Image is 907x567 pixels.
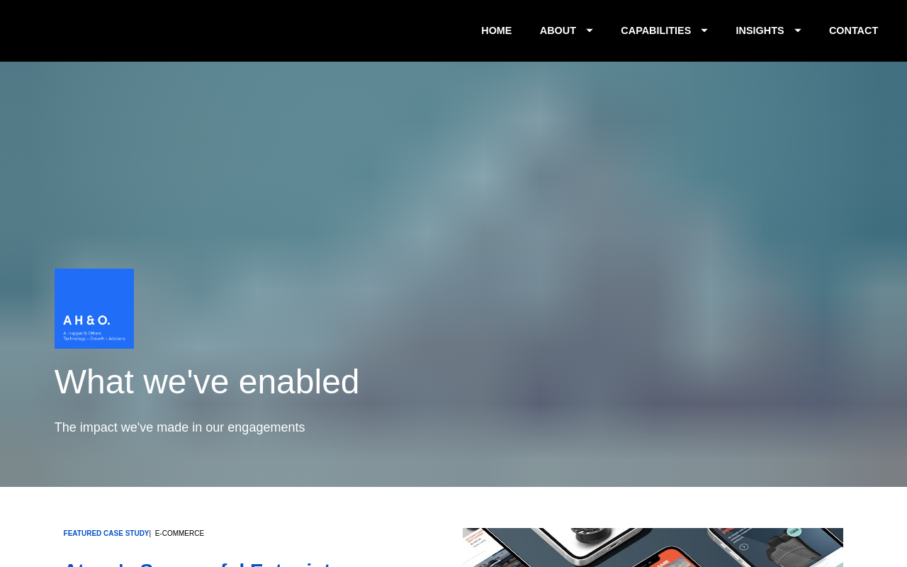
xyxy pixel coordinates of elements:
a: HOME [481,11,512,50]
a: INSIGHTS [736,11,801,50]
a: ABOUT [540,11,593,50]
span: The impact we've made in our engagements [55,420,305,434]
strong: FEATURED CASE STUDY [64,529,150,537]
span: What we've enabled [55,363,360,400]
a: CONTACT [829,11,878,50]
a: CAPABILITIES [621,11,708,50]
span: | E-COMMERCE [150,529,205,537]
